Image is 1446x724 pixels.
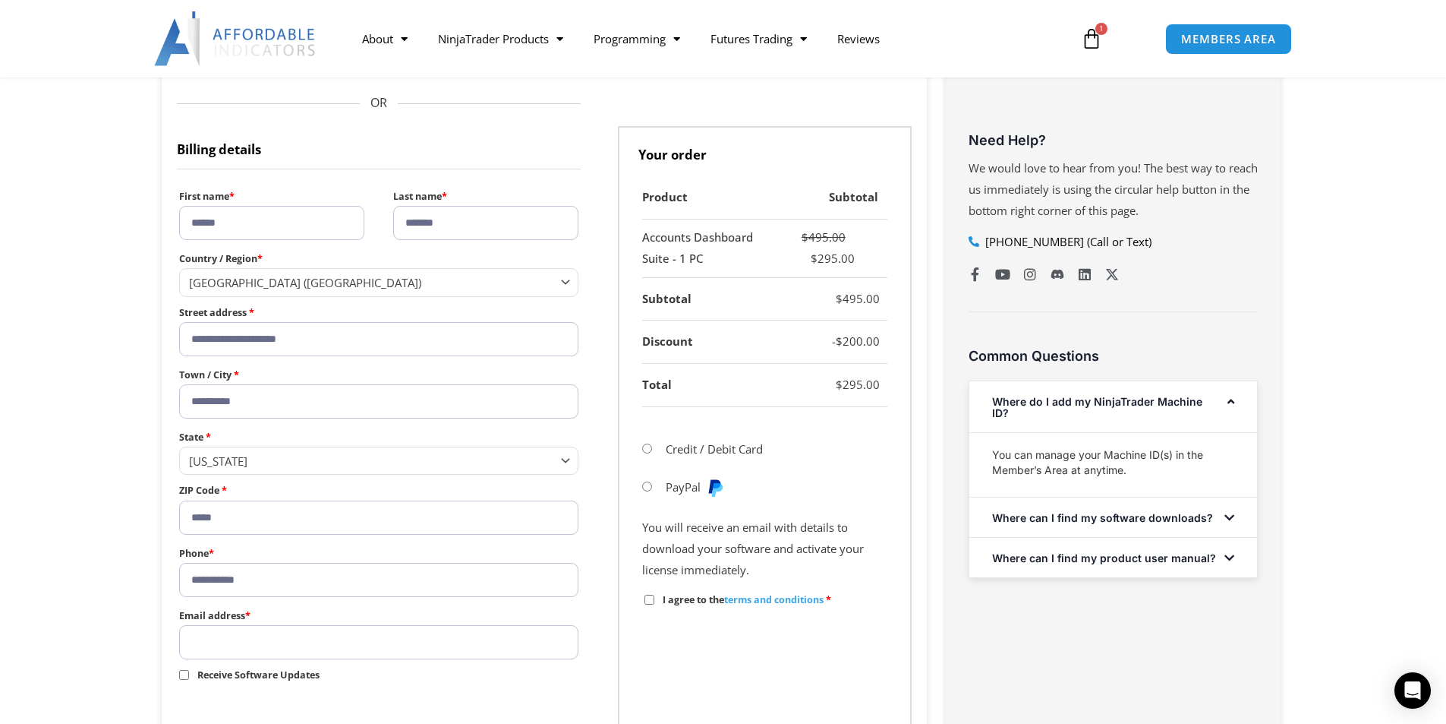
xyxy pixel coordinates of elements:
a: Where can I find my product user manual? [992,552,1216,564]
bdi: 295.00 [836,377,880,392]
a: 1 [1058,17,1125,61]
a: MEMBERS AREA [1165,24,1292,55]
h3: Need Help? [969,131,1258,149]
span: Country / Region [179,268,579,296]
span: OR [177,92,581,115]
label: Email address [179,606,579,625]
span: Georgia [189,454,556,469]
a: Programming [578,21,695,56]
h3: Your order [618,126,912,176]
label: Credit / Debit Card [666,441,763,457]
label: Phone [179,544,579,563]
strong: Total [642,377,672,392]
label: State [179,428,579,447]
div: Where can I find my product user manual? [969,538,1257,577]
div: Where do I add my NinjaTrader Machine ID? [969,381,1257,432]
div: Open Intercom Messenger [1394,672,1431,709]
a: Futures Trading [695,21,822,56]
span: United States (US) [189,275,556,290]
a: terms and conditions [724,593,824,606]
span: 1 [1095,23,1107,35]
nav: Menu [347,21,1063,56]
label: Country / Region [179,249,579,268]
span: $ [836,334,843,349]
input: Receive Software Updates [179,670,189,680]
a: Where do I add my NinjaTrader Machine ID? [992,395,1202,419]
bdi: 495.00 [802,229,846,245]
abbr: required [826,593,831,606]
h3: Billing details [177,126,581,169]
label: Town / City [179,365,579,384]
span: - [832,334,836,349]
div: Where do I add my NinjaTrader Machine ID? [969,432,1257,497]
bdi: 495.00 [836,291,880,306]
bdi: 295.00 [811,251,855,266]
a: Where can I find my software downloads? [992,511,1213,524]
span: $ [836,377,843,392]
span: [PHONE_NUMBER] (Call or Text) [981,232,1151,253]
th: Product [642,176,775,220]
span: I agree to the [663,593,824,606]
label: Last name [393,187,578,206]
span: MEMBERS AREA [1181,33,1276,45]
bdi: 200.00 [836,334,880,349]
label: PayPal [666,479,725,495]
a: NinjaTrader Products [423,21,578,56]
span: Receive Software Updates [197,669,320,681]
img: PayPal [706,479,724,497]
p: You can manage your Machine ID(s) in the Member’s Area at anytime. [992,447,1234,478]
th: Subtotal [774,176,887,220]
h3: Common Questions [969,347,1258,365]
span: We would love to hear from you! The best way to reach us immediately is using the circular help b... [969,160,1258,218]
label: ZIP Code [179,481,579,500]
p: You will receive an email with details to download your software and activate your license immedi... [642,517,887,581]
strong: Subtotal [642,291,691,306]
th: Discount [642,321,775,364]
span: $ [811,251,818,266]
span: $ [802,229,808,245]
label: First name [179,187,364,206]
span: $ [836,291,843,306]
td: Accounts Dashboard Suite - 1 PC [642,220,775,278]
input: I agree to theterms and conditions * [644,595,654,605]
div: Where can I find my software downloads? [969,498,1257,537]
label: Street address [179,303,579,322]
img: LogoAI | Affordable Indicators – NinjaTrader [154,11,317,66]
a: About [347,21,423,56]
span: State [179,447,579,475]
button: Buy with GPay [288,28,470,58]
a: Reviews [822,21,895,56]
